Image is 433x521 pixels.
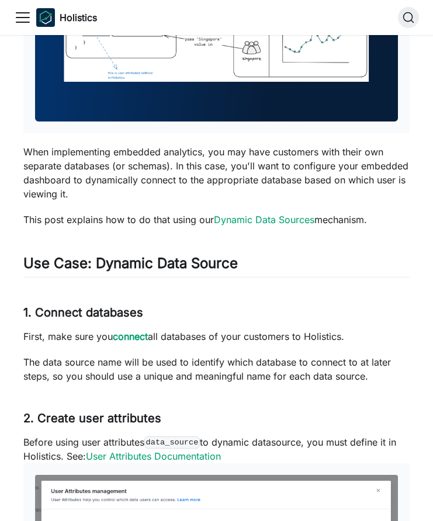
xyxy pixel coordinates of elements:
[23,355,410,383] p: The data source name will be used to identify which database to connect to at later steps, so you...
[23,329,410,343] p: First, make sure you all databases of your customers to Holistics.
[23,411,410,426] h3: 2. Create user attributes
[214,214,314,225] a: Dynamic Data Sources
[398,7,419,28] button: Search (Command+K)
[36,8,55,27] img: Holistics
[113,331,148,342] a: connect
[23,255,410,277] h2: Use Case: Dynamic Data Source
[14,9,32,26] button: Toggle navigation bar
[23,305,410,320] h3: 1. Connect databases
[86,450,221,462] a: User Attributes Documentation
[144,436,200,448] code: data_source
[23,145,410,201] p: When implementing embedded analytics, you may have customers with their own separate databases (o...
[23,213,410,227] p: This post explains how to do that using our mechanism.
[36,8,97,27] a: HolisticsHolistics
[60,11,97,25] b: Holistics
